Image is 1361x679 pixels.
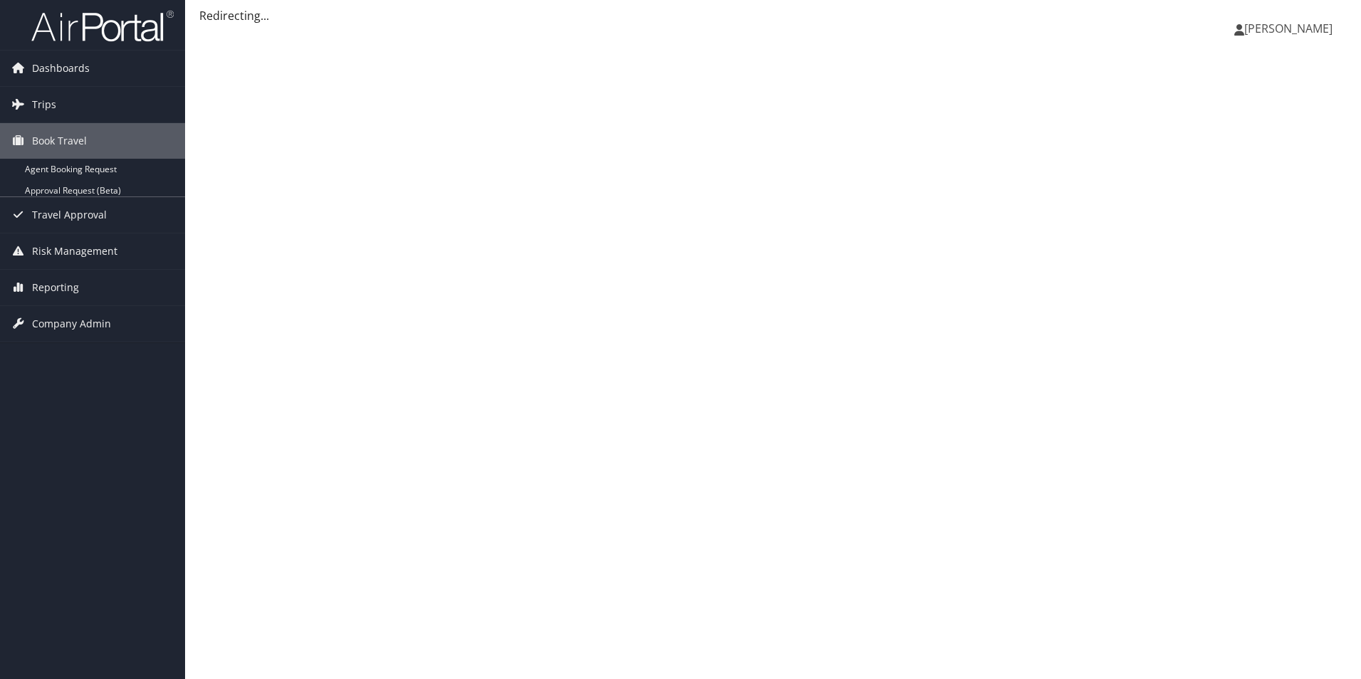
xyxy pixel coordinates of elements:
span: Trips [32,87,56,122]
span: Book Travel [32,123,87,159]
span: Dashboards [32,51,90,86]
img: airportal-logo.png [31,9,174,43]
span: [PERSON_NAME] [1244,21,1333,36]
span: Reporting [32,270,79,305]
span: Company Admin [32,306,111,342]
span: Risk Management [32,233,117,269]
div: Redirecting... [199,7,1347,24]
a: [PERSON_NAME] [1234,7,1347,50]
span: Travel Approval [32,197,107,233]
